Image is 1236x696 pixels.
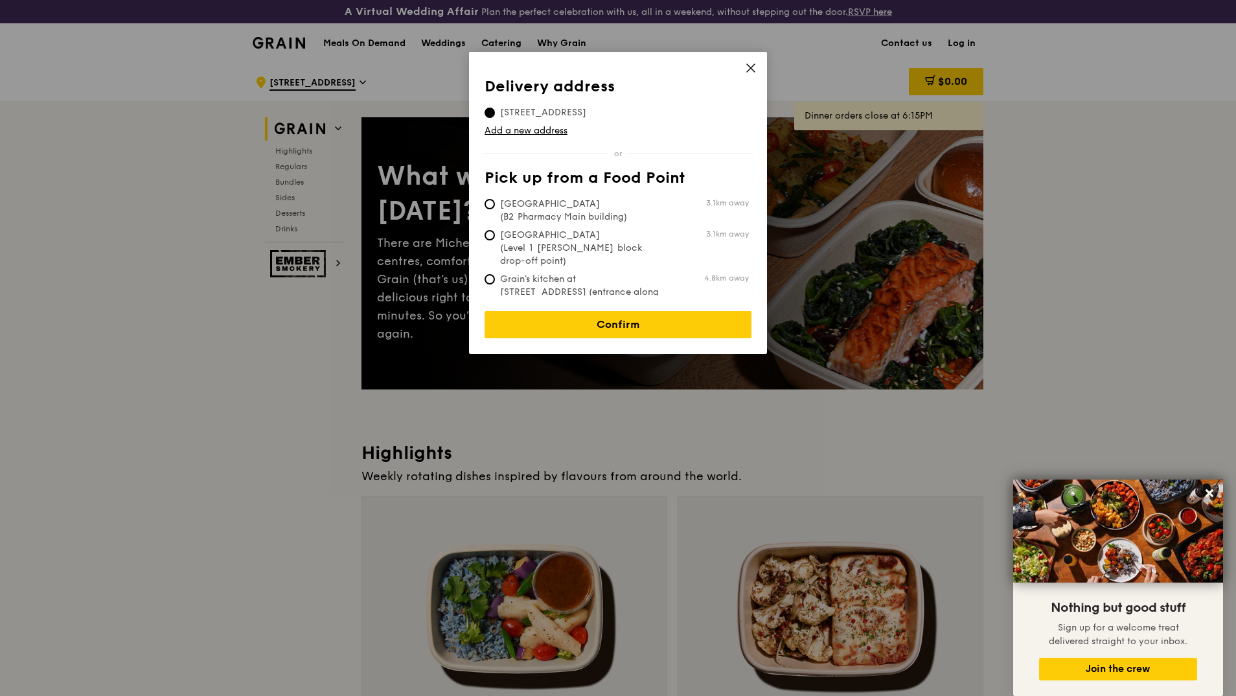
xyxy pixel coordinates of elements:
input: [GEOGRAPHIC_DATA] (B2 Pharmacy Main building)3.1km away [485,199,495,209]
span: Nothing but good stuff [1051,600,1185,616]
span: 3.1km away [706,229,749,239]
span: [STREET_ADDRESS] [485,106,602,119]
span: 4.8km away [704,273,749,283]
a: Confirm [485,311,751,338]
th: Delivery address [485,78,751,101]
span: [GEOGRAPHIC_DATA] (Level 1 [PERSON_NAME] block drop-off point) [485,229,678,268]
span: Grain's kitchen at [STREET_ADDRESS] (entrance along [PERSON_NAME][GEOGRAPHIC_DATA]) [485,273,678,325]
span: [GEOGRAPHIC_DATA] (B2 Pharmacy Main building) [485,198,678,224]
button: Close [1199,483,1220,504]
input: Grain's kitchen at [STREET_ADDRESS] (entrance along [PERSON_NAME][GEOGRAPHIC_DATA])4.8km away [485,274,495,284]
th: Pick up from a Food Point [485,169,751,192]
img: DSC07876-Edit02-Large.jpeg [1013,480,1223,583]
span: 3.1km away [706,198,749,208]
input: [STREET_ADDRESS] [485,108,495,118]
input: [GEOGRAPHIC_DATA] (Level 1 [PERSON_NAME] block drop-off point)3.1km away [485,230,495,240]
a: Add a new address [485,124,751,137]
span: Sign up for a welcome treat delivered straight to your inbox. [1049,622,1187,647]
button: Join the crew [1039,658,1197,680]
